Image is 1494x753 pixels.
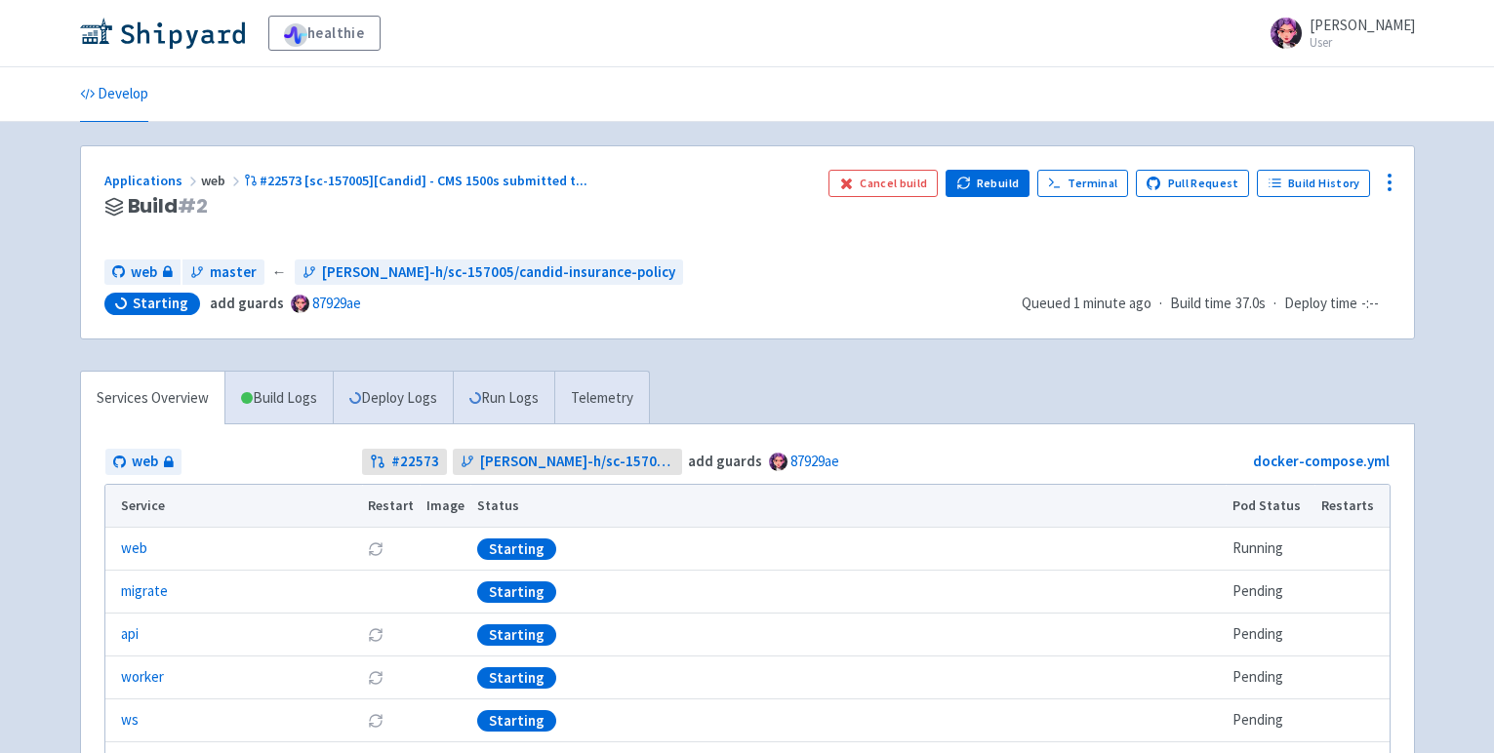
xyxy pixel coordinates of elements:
[1235,293,1266,315] span: 37.0s
[453,372,554,425] a: Run Logs
[368,670,384,686] button: Restart pod
[225,372,333,425] a: Build Logs
[121,537,147,560] a: web
[480,451,674,473] span: [PERSON_NAME]-h/sc-157005/candid-insurance-policy
[260,172,587,189] span: #22573 [sc-157005][Candid] - CMS 1500s submitted t ...
[368,541,384,557] button: Restart pod
[453,449,682,475] a: [PERSON_NAME]-h/sc-157005/candid-insurance-policy
[178,192,208,219] span: # 2
[131,261,157,284] span: web
[477,667,556,689] div: Starting
[1226,656,1314,699] td: Pending
[946,170,1030,197] button: Rebuild
[121,709,139,732] a: ws
[1170,293,1232,315] span: Build time
[477,538,556,560] div: Starting
[1226,485,1314,528] th: Pod Status
[121,623,139,646] a: api
[420,485,470,528] th: Image
[201,172,244,189] span: web
[1257,170,1370,197] a: Build History
[128,195,208,218] span: Build
[104,259,181,286] a: web
[1022,294,1151,312] span: Queued
[790,452,839,470] a: 87929ae
[1259,18,1415,49] a: [PERSON_NAME] User
[477,581,556,603] div: Starting
[477,710,556,732] div: Starting
[105,485,362,528] th: Service
[210,294,284,312] strong: add guards
[80,67,148,122] a: Develop
[105,449,182,475] a: web
[1310,16,1415,34] span: [PERSON_NAME]
[1226,614,1314,656] td: Pending
[1253,452,1390,470] a: docker-compose.yml
[362,449,447,475] a: #22573
[1226,699,1314,742] td: Pending
[272,261,287,284] span: ←
[81,372,224,425] a: Services Overview
[210,261,257,284] span: master
[244,172,591,189] a: #22573 [sc-157005][Candid] - CMS 1500s submitted t...
[1284,293,1357,315] span: Deploy time
[1073,294,1151,312] time: 1 minute ago
[362,485,421,528] th: Restart
[1314,485,1389,528] th: Restarts
[1226,571,1314,614] td: Pending
[391,451,439,473] strong: # 22573
[1310,36,1415,49] small: User
[133,294,188,313] span: Starting
[121,666,164,689] a: worker
[268,16,381,51] a: healthie
[182,259,264,286] a: master
[295,259,683,286] a: [PERSON_NAME]-h/sc-157005/candid-insurance-policy
[470,485,1226,528] th: Status
[477,624,556,646] div: Starting
[132,451,158,473] span: web
[1037,170,1128,197] a: Terminal
[554,372,649,425] a: Telemetry
[322,261,675,284] span: [PERSON_NAME]-h/sc-157005/candid-insurance-policy
[828,170,939,197] button: Cancel build
[312,294,361,312] a: 87929ae
[1136,170,1250,197] a: Pull Request
[80,18,245,49] img: Shipyard logo
[368,627,384,643] button: Restart pod
[121,580,168,603] a: migrate
[104,172,201,189] a: Applications
[1361,293,1379,315] span: -:--
[368,713,384,729] button: Restart pod
[1226,528,1314,571] td: Running
[688,452,762,470] strong: add guards
[333,372,453,425] a: Deploy Logs
[1022,293,1391,315] div: · ·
